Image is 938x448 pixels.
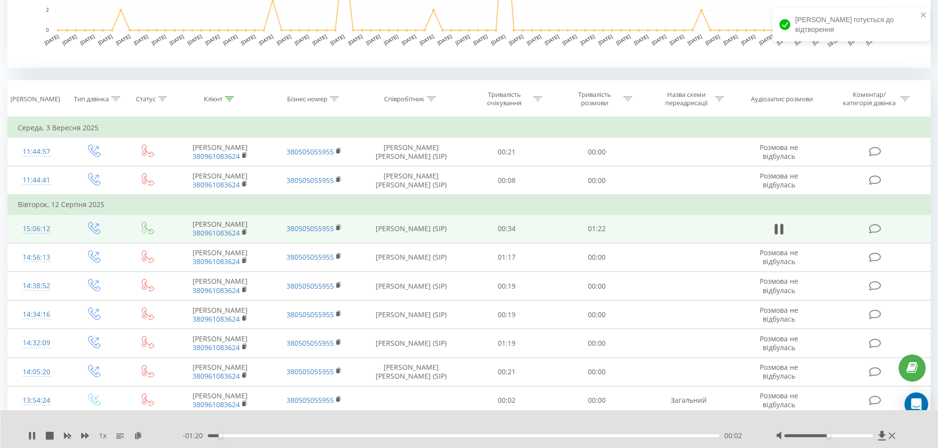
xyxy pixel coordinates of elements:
text: [DATE] [115,33,131,46]
text: [DATE] [615,33,631,46]
span: Розмова не відбулась [760,171,798,189]
td: 00:19 [462,300,552,329]
text: [DATE] [62,33,78,46]
a: 380505055955 [287,252,334,262]
div: Open Intercom Messenger [905,392,928,416]
text: [DATE] [437,33,453,46]
div: Тривалість очікування [478,90,531,107]
td: 00:19 [462,272,552,300]
text: [DATE] [401,33,417,46]
td: Середа, 3 Вересня 2025 [8,118,931,138]
text: [DATE] [133,33,149,46]
td: 00:02 [462,386,552,415]
td: [PERSON_NAME] [PERSON_NAME] (SIP) [361,358,462,386]
div: Accessibility label [827,434,831,438]
text: [DATE] [312,33,328,46]
td: 00:00 [552,329,642,358]
div: Назва схеми переадресації [660,90,712,107]
div: 14:34:16 [18,305,56,324]
td: Загальний [642,386,735,415]
div: 15:06:12 [18,219,56,239]
text: 0 [46,28,49,33]
td: Вівторок, 12 Серпня 2025 [8,195,931,214]
text: [DATE] [347,33,363,46]
span: Розмова не відбулась [760,362,798,381]
td: 00:00 [552,358,642,386]
div: 11:44:57 [18,142,56,161]
td: 00:00 [552,272,642,300]
td: 01:17 [462,243,552,271]
td: [PERSON_NAME] [173,300,267,329]
div: Коментар/категорія дзвінка [841,90,898,107]
text: [DATE] [329,33,346,46]
a: 380505055955 [287,176,334,185]
text: [DATE] [383,33,399,46]
text: [DATE] [454,33,471,46]
div: Тривалість розмови [568,90,621,107]
span: Розмова не відбулась [760,276,798,295]
text: [DATE] [151,33,167,46]
div: 14:05:20 [18,362,56,382]
text: [DATE] [240,33,257,46]
text: [DATE] [258,33,274,46]
text: [DATE] [79,33,96,46]
td: 00:00 [552,138,642,166]
td: [PERSON_NAME] [173,214,267,243]
div: [PERSON_NAME] готується до відтворення [773,8,930,41]
text: [DATE] [740,33,756,46]
text: [DATE] [705,33,721,46]
text: [DATE] [97,33,113,46]
td: [PERSON_NAME] [PERSON_NAME] (SIP) [361,166,462,195]
div: Accessibility label [218,434,222,438]
div: Бізнес номер [287,95,327,103]
a: 380961083624 [193,228,240,238]
a: 380961083624 [193,257,240,266]
a: 380961083624 [193,180,240,189]
a: 380961083624 [193,151,240,161]
text: 2 [46,7,49,13]
text: [DATE] [490,33,507,46]
button: close [920,11,927,20]
text: [DATE] [562,33,578,46]
span: Розмова не відбулась [760,391,798,409]
text: [DATE] [472,33,488,46]
div: 11:44:41 [18,171,56,190]
td: 00:00 [552,166,642,195]
span: Розмова не відбулась [760,334,798,352]
div: Статус [136,95,156,103]
td: [PERSON_NAME] (SIP) [361,272,462,300]
text: [DATE] [651,33,667,46]
td: [PERSON_NAME] [173,329,267,358]
td: 01:22 [552,214,642,243]
text: [DATE] [722,33,739,46]
td: 00:08 [462,166,552,195]
div: Тип дзвінка [74,95,109,103]
text: [DATE] [526,33,542,46]
text: [DATE] [758,33,775,46]
text: [DATE] [419,33,435,46]
text: [DATE] [687,33,703,46]
td: 00:00 [552,386,642,415]
text: [DATE] [365,33,382,46]
td: 00:34 [462,214,552,243]
text: [DATE] [508,33,524,46]
text: [DATE] [293,33,310,46]
div: 13:54:24 [18,391,56,410]
td: [PERSON_NAME] [173,386,267,415]
div: 14:38:52 [18,276,56,296]
text: [DATE] [187,33,203,46]
td: 00:21 [462,358,552,386]
span: Розмова не відбулась [760,143,798,161]
div: 14:32:09 [18,333,56,353]
a: 380505055955 [287,395,334,405]
a: 380505055955 [287,338,334,348]
td: [PERSON_NAME] [173,138,267,166]
td: 00:00 [552,300,642,329]
td: 00:00 [552,243,642,271]
text: [DATE] [544,33,560,46]
text: [DATE] [44,33,60,46]
span: - 01:20 [183,431,208,441]
td: [PERSON_NAME] (SIP) [361,243,462,271]
a: 380505055955 [287,147,334,156]
div: Аудіозапис розмови [751,95,813,103]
